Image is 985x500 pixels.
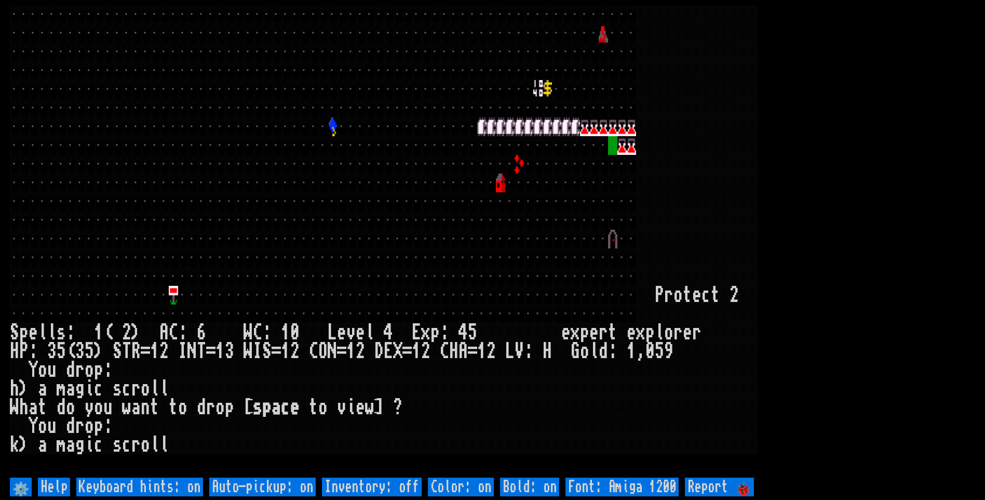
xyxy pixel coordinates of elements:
div: a [38,436,47,454]
div: ( [66,342,75,361]
div: 1 [412,342,421,361]
div: : [103,361,113,379]
div: e [589,323,599,342]
div: r [75,361,85,379]
div: 5 [85,342,94,361]
div: p [645,323,655,342]
div: a [29,398,38,417]
div: c [122,379,131,398]
div: e [627,323,636,342]
div: a [66,436,75,454]
div: t [683,286,692,305]
div: e [356,323,365,342]
div: x [636,323,645,342]
div: g [75,436,85,454]
div: e [692,286,701,305]
div: D [374,342,384,361]
div: S [10,323,19,342]
div: s [57,323,66,342]
div: d [599,342,608,361]
div: 2 [421,342,430,361]
div: X [393,342,402,361]
div: s [113,379,122,398]
div: 1 [477,342,487,361]
div: I [178,342,187,361]
div: 2 [290,342,300,361]
div: w [122,398,131,417]
div: e [683,323,692,342]
div: o [85,417,94,436]
div: r [664,286,673,305]
div: y [85,398,94,417]
div: p [19,323,29,342]
div: 5 [655,342,664,361]
div: : [608,342,617,361]
div: 2 [356,342,365,361]
div: [ [244,398,253,417]
div: 6 [197,323,206,342]
div: 1 [94,323,103,342]
div: o [318,398,328,417]
input: Auto-pickup: on [209,478,316,496]
div: 5 [468,323,477,342]
div: r [75,417,85,436]
div: ] [374,398,384,417]
div: T [197,342,206,361]
div: R [131,342,141,361]
div: p [262,398,272,417]
div: o [141,379,150,398]
div: n [141,398,150,417]
div: r [131,379,141,398]
div: l [159,379,169,398]
div: W [244,323,253,342]
div: ) [131,323,141,342]
div: 3 [47,342,57,361]
div: a [272,398,281,417]
div: d [57,398,66,417]
input: Report 🐞 [685,478,754,496]
div: = [141,342,150,361]
div: = [206,342,215,361]
div: P [19,342,29,361]
div: 1 [346,342,356,361]
div: : [524,342,533,361]
div: t [169,398,178,417]
div: l [589,342,599,361]
div: d [66,417,75,436]
div: W [244,342,253,361]
div: Y [29,361,38,379]
div: H [543,342,552,361]
div: P [655,286,664,305]
div: o [38,417,47,436]
div: 4 [384,323,393,342]
div: l [47,323,57,342]
div: C [309,342,318,361]
input: ⚙️ [10,478,32,496]
div: C [253,323,262,342]
div: i [346,398,356,417]
div: E [384,342,393,361]
div: C [440,342,449,361]
div: W [10,398,19,417]
div: r [131,436,141,454]
div: c [94,379,103,398]
div: i [85,379,94,398]
div: d [66,361,75,379]
div: l [150,379,159,398]
div: = [272,342,281,361]
div: 3 [225,342,234,361]
div: t [309,398,318,417]
input: Keyboard hints: on [76,478,203,496]
div: p [94,361,103,379]
div: r [673,323,683,342]
div: x [571,323,580,342]
div: e [337,323,346,342]
div: 1 [150,342,159,361]
div: v [337,398,346,417]
div: u [103,398,113,417]
div: S [262,342,272,361]
div: 1 [627,342,636,361]
div: ? [393,398,402,417]
div: e [356,398,365,417]
input: Help [38,478,70,496]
